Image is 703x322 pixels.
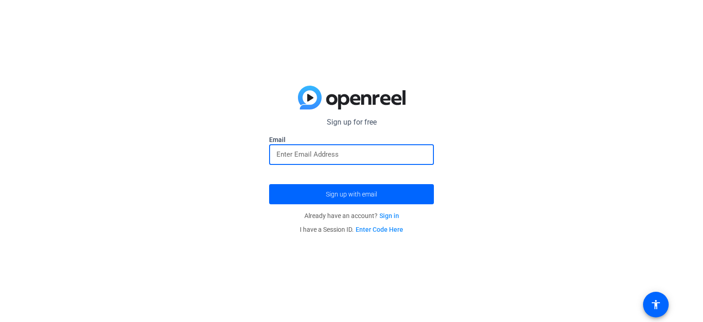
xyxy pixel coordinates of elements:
[650,299,661,310] mat-icon: accessibility
[379,212,399,219] a: Sign in
[269,117,434,128] p: Sign up for free
[276,149,427,160] input: Enter Email Address
[269,184,434,204] button: Sign up with email
[356,226,403,233] a: Enter Code Here
[298,86,406,109] img: blue-gradient.svg
[300,226,403,233] span: I have a Session ID.
[269,135,434,144] label: Email
[304,212,399,219] span: Already have an account?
